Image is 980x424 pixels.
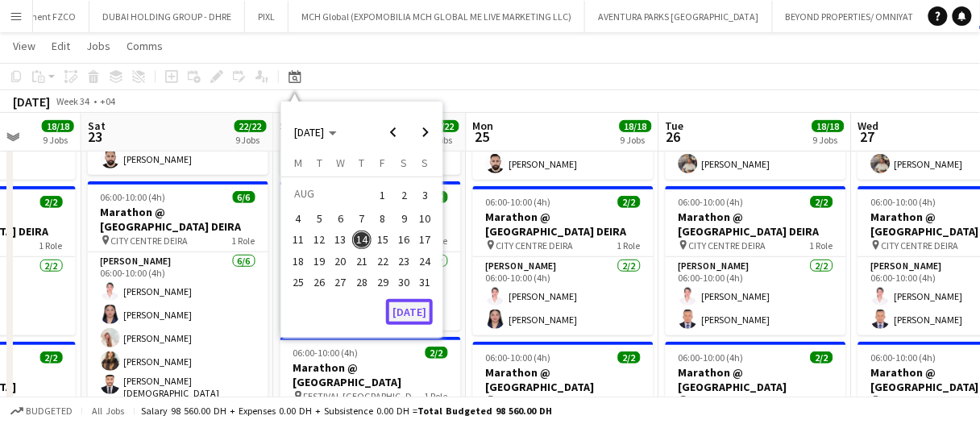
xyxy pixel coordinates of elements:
div: +04 [100,95,115,107]
span: Edit [52,39,70,53]
span: 26 [663,127,684,146]
span: T [317,156,322,170]
button: 21-08-2025 [351,251,372,272]
a: Edit [45,35,77,56]
div: 9 Jobs [428,134,459,146]
span: 06:00-10:00 (4h) [871,196,936,208]
button: 28-08-2025 [351,272,372,293]
span: 1 Role [39,395,63,407]
span: 31 [416,272,435,292]
span: 19 [310,251,330,271]
span: Jobs [86,39,110,53]
span: 25 [471,127,494,146]
a: View [6,35,42,56]
span: 16 [395,231,414,250]
span: 23 [395,251,414,271]
button: 23-08-2025 [393,251,414,272]
span: 2/2 [40,351,63,364]
span: 2/2 [618,351,641,364]
span: 4 [289,209,308,228]
span: View [13,39,35,53]
span: CITY CENTRE DEIRA [882,239,959,251]
span: 6 [331,209,351,228]
button: 07-08-2025 [351,208,372,229]
button: Next month [409,116,442,148]
button: 31-08-2025 [415,272,436,293]
span: M [294,156,302,170]
span: 6/6 [233,191,255,203]
span: 12 [310,231,330,250]
button: 17-08-2025 [415,229,436,250]
button: Budgeted [8,402,75,420]
span: 18/18 [42,120,74,132]
span: 1 Role [810,395,833,407]
span: 20 [331,251,351,271]
span: 2/2 [618,196,641,208]
span: T [359,156,364,170]
span: FESTIVAL [GEOGRAPHIC_DATA] [689,395,810,407]
span: 7 [352,209,372,228]
span: 15 [373,231,392,250]
span: 5 [310,209,330,228]
span: 28 [352,272,372,292]
app-job-card: 06:00-10:00 (4h)2/2Marathon @ [GEOGRAPHIC_DATA] DEIRA CITY CENTRE DEIRA1 Role[PERSON_NAME]2/206:0... [473,186,654,335]
span: Total Budgeted 98 560.00 DH [417,405,552,417]
span: Mon [473,118,494,133]
span: 22/22 [235,120,267,132]
span: FESTIVAL [GEOGRAPHIC_DATA] [304,390,425,402]
span: 9 [395,209,414,228]
span: Tue [666,118,684,133]
span: 2/2 [811,196,833,208]
button: 04-08-2025 [288,208,309,229]
span: 11 [289,231,308,250]
button: 30-08-2025 [393,272,414,293]
button: BEYOND PROPERTIES/ OMNIYAT [773,1,928,32]
button: 19-08-2025 [309,251,330,272]
span: 14 [352,231,372,250]
span: 1 Role [425,390,448,402]
button: 29-08-2025 [372,272,393,293]
span: 2/2 [40,196,63,208]
span: 18/18 [812,120,845,132]
span: 06:00-10:00 (4h) [293,347,359,359]
button: 14-08-2025 [351,229,372,250]
button: AVENTURA PARKS [GEOGRAPHIC_DATA] [585,1,773,32]
button: 05-08-2025 [309,208,330,229]
button: 25-08-2025 [288,272,309,293]
app-job-card: 06:00-10:00 (4h)2/2Marathon @ [GEOGRAPHIC_DATA] DEIRA CITY CENTRE DEIRA1 Role[PERSON_NAME]2/206:0... [666,186,846,335]
span: 13 [331,231,351,250]
h3: Marathon @ [GEOGRAPHIC_DATA] DEIRA [666,210,846,239]
span: 10 [416,209,435,228]
span: S [422,156,429,170]
span: 06:00-10:00 (4h) [101,191,166,203]
button: 13-08-2025 [330,229,351,250]
span: S [401,156,407,170]
span: [DATE] [295,125,325,139]
app-card-role: [PERSON_NAME]2/206:00-10:00 (4h)[PERSON_NAME][PERSON_NAME] [666,257,846,335]
span: 27 [331,272,351,292]
span: F [380,156,386,170]
button: PIXL [245,1,289,32]
span: All jobs [89,405,127,417]
div: 9 Jobs [235,134,266,146]
button: DUBAI HOLDING GROUP - DHRE [89,1,245,32]
button: 09-08-2025 [393,208,414,229]
h3: Marathon @ [GEOGRAPHIC_DATA] DEIRA [88,205,268,234]
span: 22 [373,251,392,271]
span: 3 [416,184,435,206]
span: 06:00-10:00 (4h) [486,351,551,364]
button: 11-08-2025 [288,229,309,250]
span: 26 [310,272,330,292]
button: 10-08-2025 [415,208,436,229]
button: Previous month [377,116,409,148]
div: 06:00-10:00 (4h)6/6Marathon @ [GEOGRAPHIC_DATA] DEIRA CITY CENTRE DEIRA1 Role[PERSON_NAME]6/606:0... [88,181,268,420]
span: 1 [373,184,392,206]
span: Sat [88,118,106,133]
span: CITY CENTRE DEIRA [689,239,766,251]
button: 22-08-2025 [372,251,393,272]
a: Jobs [80,35,117,56]
span: 2 [395,184,414,206]
span: 06:00-10:00 (4h) [486,196,551,208]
